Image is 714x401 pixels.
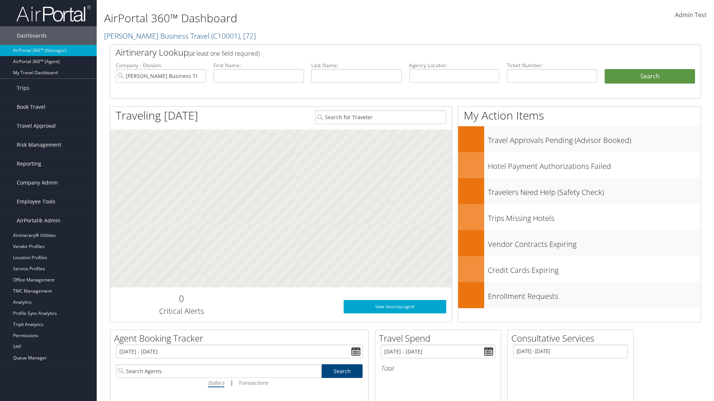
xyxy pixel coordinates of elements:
[488,287,701,301] h3: Enrollment Requests
[458,282,701,308] a: Enrollment Requests
[675,11,707,19] span: Admin Test
[344,300,446,313] a: View SecurityLogic®
[511,332,633,345] h2: Consultative Services
[17,154,41,173] span: Reporting
[189,49,260,58] span: (at least one field required)
[238,379,268,386] i: Transactions
[381,364,495,372] h6: Total
[17,26,47,45] span: Dashboards
[458,230,701,256] a: Vendor Contracts Expiring
[458,256,701,282] a: Credit Cards Expiring
[116,62,206,69] label: Company - Division:
[675,4,707,27] a: Admin Test
[213,62,304,69] label: First Name:
[116,378,363,387] div: |
[211,31,240,41] span: ( C10001 )
[458,108,701,123] h1: My Action Items
[116,292,247,305] h2: 0
[116,364,321,378] input: Search Agents
[17,192,55,211] span: Employee Tools
[488,157,701,172] h3: Hotel Payment Authorizations Failed
[507,62,597,69] label: Ticket Number:
[114,332,368,345] h2: Agent Booking Tracker
[311,62,402,69] label: Last Name:
[488,209,701,224] h3: Trips Missing Hotels
[17,117,56,135] span: Travel Approval
[379,332,501,345] h2: Travel Spend
[488,183,701,198] h3: Travelers Need Help (Safety Check)
[16,5,91,22] img: airportal-logo.png
[116,306,247,316] h3: Critical Alerts
[488,261,701,276] h3: Credit Cards Expiring
[488,131,701,146] h3: Travel Approvals Pending (Advisor Booked)
[104,31,256,41] a: [PERSON_NAME] Business Travel
[458,178,701,204] a: Travelers Need Help (Safety Check)
[17,98,45,116] span: Book Travel
[17,136,61,154] span: Risk Management
[116,108,198,123] h1: Traveling [DATE]
[605,69,695,84] button: Search
[17,211,61,230] span: AirPortal® Admin
[17,79,29,97] span: Trips
[488,235,701,250] h3: Vendor Contracts Expiring
[409,62,499,69] label: Agency Locator:
[208,379,224,386] i: Dollars
[315,110,446,124] input: Search for Traveler
[17,173,58,192] span: Company Admin
[458,126,701,152] a: Travel Approvals Pending (Advisor Booked)
[322,364,363,378] a: Search
[104,10,506,26] h1: AirPortal 360™ Dashboard
[458,152,701,178] a: Hotel Payment Authorizations Failed
[458,204,701,230] a: Trips Missing Hotels
[116,46,646,59] h2: Airtinerary Lookup
[240,31,256,41] span: , [ 72 ]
